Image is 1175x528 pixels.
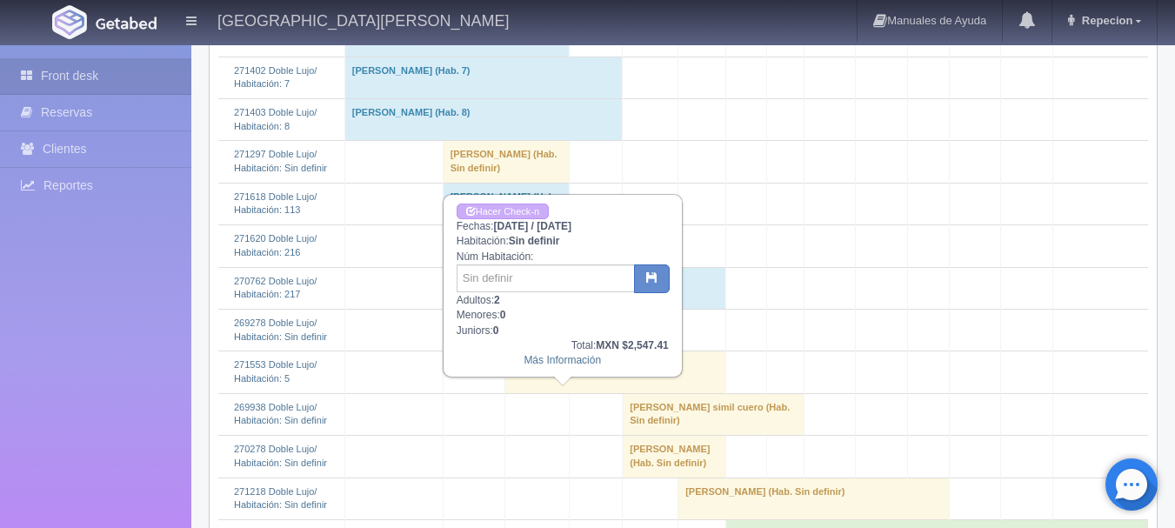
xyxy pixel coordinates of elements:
[344,57,622,98] td: [PERSON_NAME] (Hab. 7)
[344,98,622,140] td: [PERSON_NAME] (Hab. 8)
[493,220,571,232] b: [DATE] / [DATE]
[1078,14,1133,27] span: Repecion
[217,9,509,30] h4: [GEOGRAPHIC_DATA][PERSON_NAME]
[234,149,327,173] a: 271297 Doble Lujo/Habitación: Sin definir
[457,264,635,292] input: Sin definir
[596,339,668,351] b: MXN $2,547.41
[234,191,317,216] a: 271618 Doble Lujo/Habitación: 113
[234,486,327,511] a: 271218 Doble Lujo/Habitación: Sin definir
[678,478,950,519] td: [PERSON_NAME] (Hab. Sin definir)
[234,23,317,47] a: 271458 Doble Lujo/Habitación: 40
[623,393,804,435] td: [PERSON_NAME] simil cuero (Hab. Sin definir)
[493,324,499,337] b: 0
[457,338,669,353] div: Total:
[52,5,87,39] img: Getabed
[234,233,317,257] a: 271620 Doble Lujo/Habitación: 216
[494,294,500,306] b: 2
[443,141,570,183] td: [PERSON_NAME] (Hab. Sin definir)
[234,444,327,468] a: 270278 Doble Lujo/Habitación: Sin definir
[457,204,549,220] a: Hacer Check-in
[444,196,681,376] div: Fechas: Habitación: Núm Habitación: Adultos: Menores: Juniors:
[96,17,157,30] img: Getabed
[234,107,317,131] a: 271403 Doble Lujo/Habitación: 8
[500,309,506,321] b: 0
[524,354,601,366] a: Más Información
[234,402,327,426] a: 269938 Doble Lujo/Habitación: Sin definir
[234,359,317,384] a: 271553 Doble Lujo/Habitación: 5
[234,276,317,300] a: 270762 Doble Lujo/Habitación: 217
[509,235,560,247] b: Sin definir
[443,183,570,224] td: [PERSON_NAME] (Hab. 113)
[234,65,317,90] a: 271402 Doble Lujo/Habitación: 7
[623,436,726,478] td: [PERSON_NAME] (Hab. Sin definir)
[234,317,327,342] a: 269278 Doble Lujo/Habitación: Sin definir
